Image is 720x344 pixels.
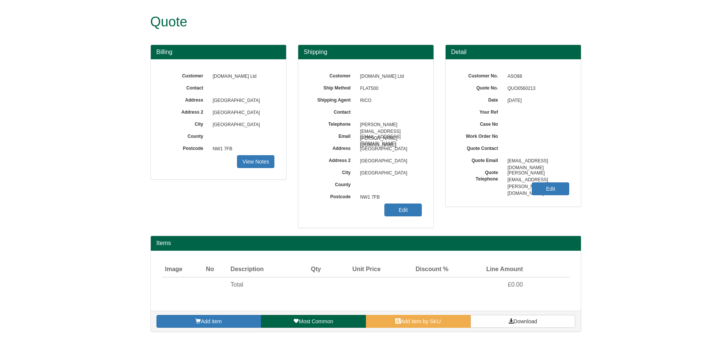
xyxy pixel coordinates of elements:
a: Edit [532,182,569,195]
label: Customer No. [457,71,504,79]
label: Ship Method [310,83,356,91]
span: FLAT500 [356,83,422,95]
label: Telephone [310,119,356,128]
label: County [310,179,356,188]
label: Date [457,95,504,103]
span: NW1 7FB [209,143,275,155]
label: Quote No. [457,83,504,91]
label: Customer [162,71,209,79]
th: No [203,262,228,277]
span: Add item [201,318,221,324]
label: Address 2 [310,155,356,164]
a: Edit [384,204,422,216]
label: Quote Telephone [457,167,504,182]
label: Customer [310,71,356,79]
label: Contact [310,107,356,116]
h1: Quote [150,14,553,29]
span: [GEOGRAPHIC_DATA] [356,143,422,155]
label: City [310,167,356,176]
span: [GEOGRAPHIC_DATA] [209,95,275,107]
th: Qty [296,262,324,277]
label: Shipping Agent [310,95,356,103]
th: Line Amount [452,262,526,277]
label: Work Order No [457,131,504,140]
label: Contact [162,83,209,91]
label: Your Ref [457,107,504,116]
a: View Notes [237,155,274,168]
label: Postcode [310,191,356,200]
span: QUO0560213 [504,83,570,95]
span: [GEOGRAPHIC_DATA] [209,119,275,131]
label: Address 2 [162,107,209,116]
span: ASO88 [504,71,570,83]
span: £0.00 [508,281,523,288]
a: Download [471,315,575,328]
h3: Detail [451,49,575,56]
th: Description [228,262,296,277]
span: NW1 7FB [356,191,422,204]
h3: Billing [156,49,280,56]
span: [GEOGRAPHIC_DATA] [356,155,422,167]
th: Discount % [384,262,452,277]
span: [GEOGRAPHIC_DATA] [209,107,275,119]
h3: Shipping [304,49,428,56]
label: Postcode [162,143,209,152]
label: Case No [457,119,504,128]
span: [EMAIL_ADDRESS][DOMAIN_NAME] [504,155,570,167]
span: Download [514,318,537,324]
span: [DOMAIN_NAME] Ltd [356,71,422,83]
span: Add item by SKU [401,318,441,324]
label: City [162,119,209,128]
label: County [162,131,209,140]
th: Image [162,262,203,277]
label: Quote Email [457,155,504,164]
label: Email [310,131,356,140]
span: [DOMAIN_NAME] Ltd [209,71,275,83]
span: [GEOGRAPHIC_DATA] [356,167,422,179]
label: Address [310,143,356,152]
th: Unit Price [324,262,384,277]
label: Quote Contact [457,143,504,152]
td: Total [228,277,296,292]
span: RICO [356,95,422,107]
span: [PERSON_NAME][EMAIL_ADDRESS][PERSON_NAME][DOMAIN_NAME] [504,167,570,179]
span: [PERSON_NAME][EMAIL_ADDRESS][PERSON_NAME][DOMAIN_NAME] [356,119,422,131]
h2: Items [156,240,575,247]
span: Most Common [299,318,333,324]
span: [DATE] [504,95,570,107]
label: Address [162,95,209,103]
span: [EMAIL_ADDRESS][DOMAIN_NAME] [356,131,422,143]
